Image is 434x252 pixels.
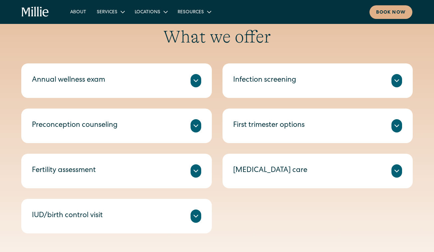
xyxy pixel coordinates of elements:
a: Book now [369,5,412,19]
div: Locations [135,9,160,16]
div: Services [97,9,117,16]
div: Services [91,6,129,17]
div: Annual wellness exam [32,75,105,86]
div: Resources [172,6,216,17]
div: Preconception counseling [32,120,118,131]
div: First trimester options [233,120,305,131]
h2: What we offer [21,27,413,47]
a: About [65,6,91,17]
div: [MEDICAL_DATA] care [233,165,307,176]
div: Fertility assessment [32,165,96,176]
div: Book now [376,9,406,16]
div: Resources [178,9,204,16]
div: Infection screening [233,75,296,86]
div: IUD/birth control visit [32,210,103,221]
div: Locations [129,6,172,17]
a: home [22,7,49,17]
